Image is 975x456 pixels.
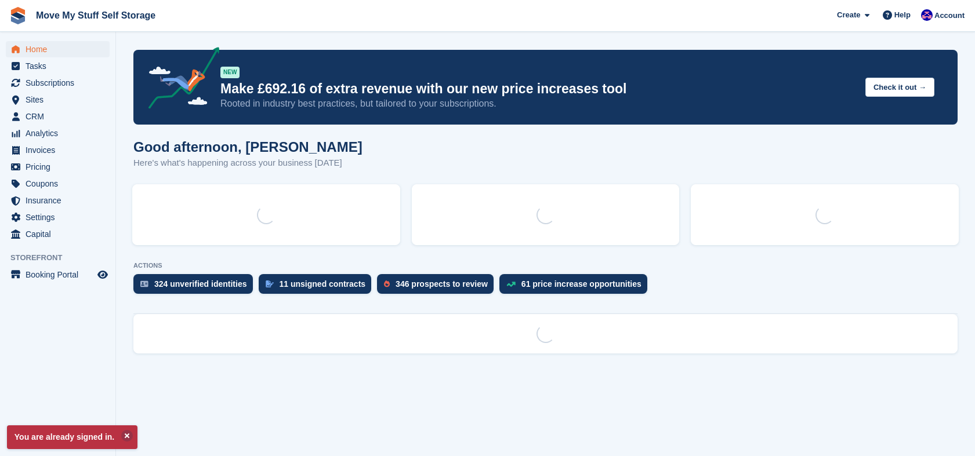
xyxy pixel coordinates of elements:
a: 11 unsigned contracts [259,274,378,300]
p: Here's what's happening across your business [DATE] [133,156,363,170]
span: Analytics [26,125,95,141]
a: menu [6,92,110,108]
p: Make £692.16 of extra revenue with our new price increases tool [220,81,856,97]
a: menu [6,176,110,192]
p: Rooted in industry best practices, but tailored to your subscriptions. [220,97,856,110]
span: Settings [26,209,95,225]
a: Move My Stuff Self Storage [31,6,160,25]
p: ACTIONS [133,262,958,269]
a: menu [6,192,110,209]
a: 346 prospects to review [377,274,499,300]
a: menu [6,226,110,242]
div: NEW [220,67,240,78]
span: Coupons [26,176,95,192]
a: menu [6,159,110,175]
a: menu [6,209,110,225]
div: 324 unverified identities [154,279,247,289]
span: Booking Portal [26,267,95,283]
a: menu [6,267,110,283]
img: Jade Whetnall [921,9,933,21]
a: menu [6,125,110,141]
a: Preview store [96,268,110,282]
img: price-adjustments-announcement-icon-8257ccfd72463d97f412b2fc003d46551f7dbcb40ab6d574587a9cd5c0d94... [139,47,220,113]
span: Capital [26,226,95,242]
span: Invoices [26,142,95,158]
a: menu [6,142,110,158]
h1: Good afternoon, [PERSON_NAME] [133,139,363,155]
a: menu [6,108,110,125]
span: Storefront [10,252,115,264]
span: CRM [26,108,95,125]
span: Tasks [26,58,95,74]
span: Help [894,9,911,21]
span: Subscriptions [26,75,95,91]
img: verify_identity-adf6edd0f0f0b5bbfe63781bf79b02c33cf7c696d77639b501bdc392416b5a36.svg [140,280,148,287]
span: Create [837,9,860,21]
img: prospect-51fa495bee0391a8d652442698ab0144808aea92771e9ea1ae160a38d050c398.svg [384,280,390,287]
img: stora-icon-8386f47178a22dfd0bd8f6a31ec36ba5ce8667c1dd55bd0f319d3a0aa187defe.svg [9,7,27,24]
a: menu [6,58,110,74]
span: Account [934,10,965,21]
span: Home [26,41,95,57]
a: 324 unverified identities [133,274,259,300]
a: 61 price increase opportunities [499,274,653,300]
span: Sites [26,92,95,108]
a: menu [6,41,110,57]
img: price_increase_opportunities-93ffe204e8149a01c8c9dc8f82e8f89637d9d84a8eef4429ea346261dce0b2c0.svg [506,282,516,287]
div: 61 price increase opportunities [521,279,641,289]
div: 346 prospects to review [396,279,488,289]
a: menu [6,75,110,91]
span: Pricing [26,159,95,175]
p: You are already signed in. [7,425,137,449]
button: Check it out → [865,78,934,97]
div: 11 unsigned contracts [280,279,366,289]
span: Insurance [26,192,95,209]
img: contract_signature_icon-13c848040528278c33f63329250d36e43548de30e8caae1d1a13099fd9432cc5.svg [266,280,274,287]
